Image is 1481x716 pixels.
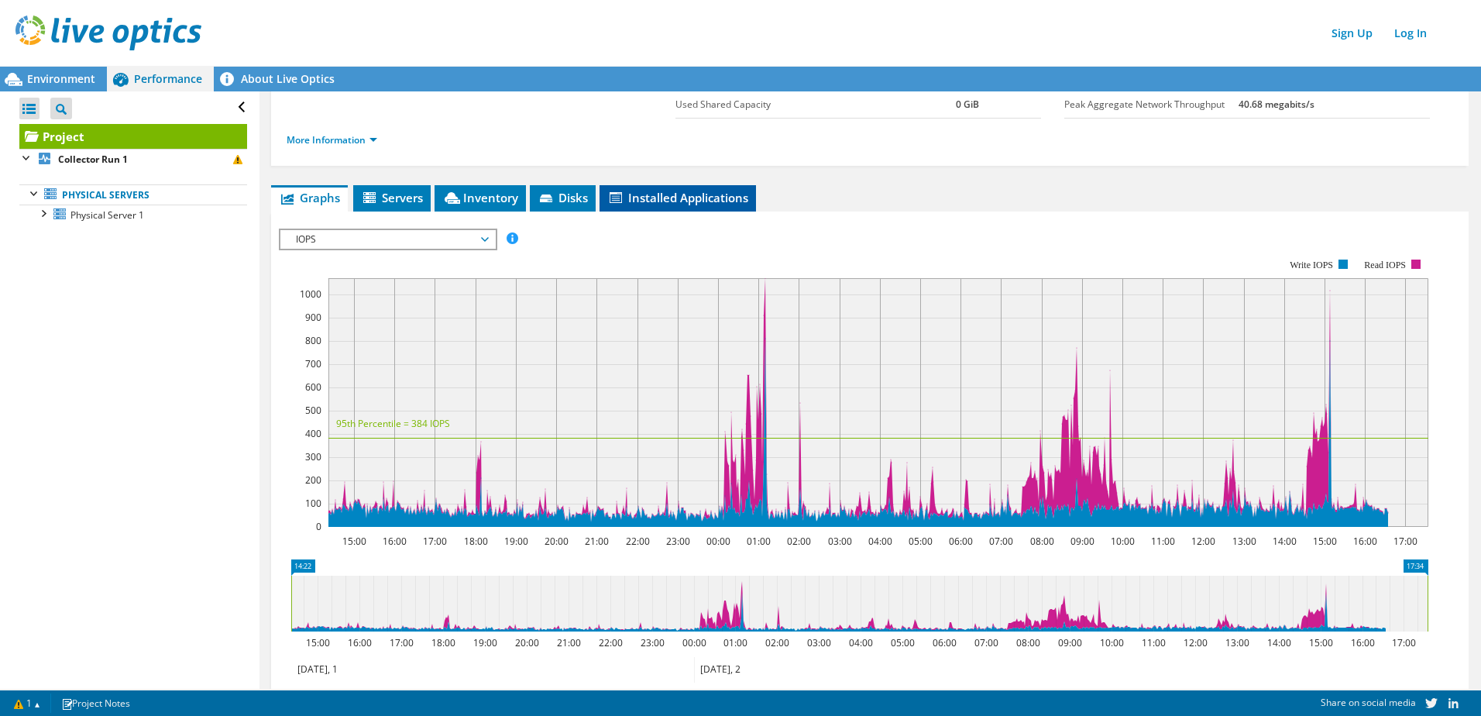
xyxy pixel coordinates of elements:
[765,636,789,649] text: 02:00
[786,535,810,548] text: 02:00
[422,535,446,548] text: 17:00
[544,535,568,548] text: 20:00
[1350,636,1374,649] text: 16:00
[389,636,413,649] text: 17:00
[514,636,538,649] text: 20:00
[19,124,247,149] a: Project
[682,636,706,649] text: 00:00
[1312,535,1336,548] text: 15:00
[58,153,128,166] b: Collector Run 1
[1239,98,1314,111] b: 40.68 megabits/s
[827,535,851,548] text: 03:00
[974,636,998,649] text: 07:00
[27,71,95,86] span: Environment
[932,636,956,649] text: 06:00
[1141,636,1165,649] text: 11:00
[1064,97,1239,112] label: Peak Aggregate Network Throughput
[1393,535,1417,548] text: 17:00
[1321,696,1416,709] span: Share on social media
[706,535,730,548] text: 00:00
[640,636,664,649] text: 23:00
[584,535,608,548] text: 21:00
[1324,22,1380,44] a: Sign Up
[300,287,321,301] text: 1000
[342,535,366,548] text: 15:00
[538,190,588,205] span: Disks
[287,133,377,146] a: More Information
[1029,535,1053,548] text: 08:00
[1057,636,1081,649] text: 09:00
[723,636,747,649] text: 01:00
[1391,636,1415,649] text: 17:00
[1364,260,1406,270] text: Read IOPS
[431,636,455,649] text: 18:00
[15,15,201,50] img: live_optics_svg.svg
[1352,535,1376,548] text: 16:00
[316,520,321,533] text: 0
[347,636,371,649] text: 16:00
[948,535,972,548] text: 06:00
[305,636,329,649] text: 15:00
[19,149,247,169] a: Collector Run 1
[305,334,321,347] text: 800
[1272,535,1296,548] text: 14:00
[134,71,202,86] span: Performance
[19,205,247,225] a: Physical Server 1
[868,535,892,548] text: 04:00
[1110,535,1134,548] text: 10:00
[675,97,956,112] label: Used Shared Capacity
[70,208,144,222] span: Physical Server 1
[988,535,1012,548] text: 07:00
[50,694,141,713] a: Project Notes
[463,535,487,548] text: 18:00
[1150,535,1174,548] text: 11:00
[288,230,487,249] span: IOPS
[305,473,321,487] text: 200
[472,636,497,649] text: 19:00
[806,636,830,649] text: 03:00
[1232,535,1256,548] text: 13:00
[625,535,649,548] text: 22:00
[1183,636,1207,649] text: 12:00
[1225,636,1249,649] text: 13:00
[1387,22,1435,44] a: Log In
[1266,636,1290,649] text: 14:00
[908,535,932,548] text: 05:00
[556,636,580,649] text: 21:00
[1191,535,1215,548] text: 12:00
[305,497,321,510] text: 100
[442,190,518,205] span: Inventory
[361,190,423,205] span: Servers
[1308,636,1332,649] text: 15:00
[214,67,346,91] a: About Live Optics
[305,380,321,394] text: 600
[279,190,340,205] span: Graphs
[956,98,979,111] b: 0 GiB
[1070,535,1094,548] text: 09:00
[305,427,321,440] text: 400
[607,190,748,205] span: Installed Applications
[305,311,321,324] text: 900
[3,694,51,713] a: 1
[665,535,689,548] text: 23:00
[19,184,247,205] a: Physical Servers
[598,636,622,649] text: 22:00
[503,535,527,548] text: 19:00
[890,636,914,649] text: 05:00
[305,357,321,370] text: 700
[336,417,450,430] text: 95th Percentile = 384 IOPS
[848,636,872,649] text: 04:00
[1015,636,1039,649] text: 08:00
[382,535,406,548] text: 16:00
[305,450,321,463] text: 300
[305,404,321,417] text: 500
[1290,260,1333,270] text: Write IOPS
[1099,636,1123,649] text: 10:00
[746,535,770,548] text: 01:00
